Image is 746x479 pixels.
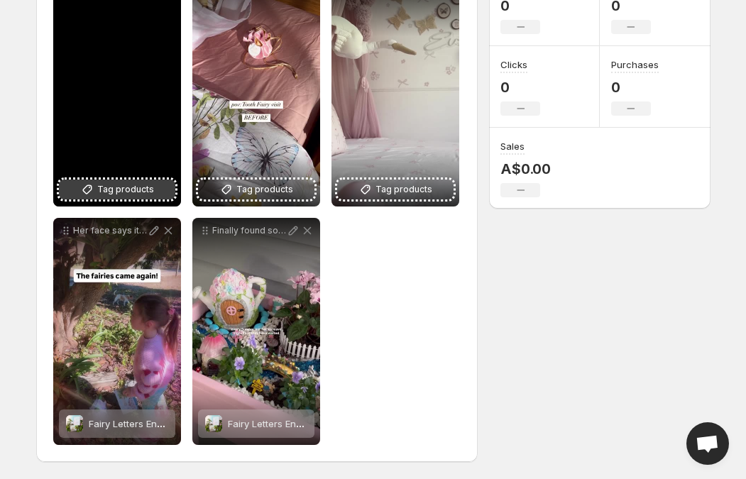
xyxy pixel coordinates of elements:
p: Her face says it all Another fairy just visited her garden Who else loves magical discoveries lik... [73,225,147,236]
button: Tag products [337,180,454,199]
p: Finally found some good use for these Woolworths coins fairy fairygarden mom mum toddlermom magic... [212,225,286,236]
img: Fairy Letters Enchanted Mail Set [66,415,83,432]
p: 0 [611,79,659,96]
span: Fairy Letters Enchanted Mail Set [89,418,231,429]
p: 0 [500,79,540,96]
button: Tag products [198,180,314,199]
div: Open chat [686,422,729,465]
div: Finally found some good use for these Woolworths coins fairy fairygarden mom mum toddlermom magic... [192,218,320,445]
h3: Purchases [611,57,659,72]
button: Tag products [59,180,175,199]
span: Fairy Letters Enchanted Mail Set [228,418,371,429]
img: Fairy Letters Enchanted Mail Set [205,415,222,432]
span: Tag products [236,182,293,197]
span: Tag products [375,182,432,197]
div: Her face says it all Another fairy just visited her garden Who else loves magical discoveries lik... [53,218,181,445]
h3: Sales [500,139,525,153]
h3: Clicks [500,57,527,72]
span: Tag products [97,182,154,197]
p: A$0.00 [500,160,551,177]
